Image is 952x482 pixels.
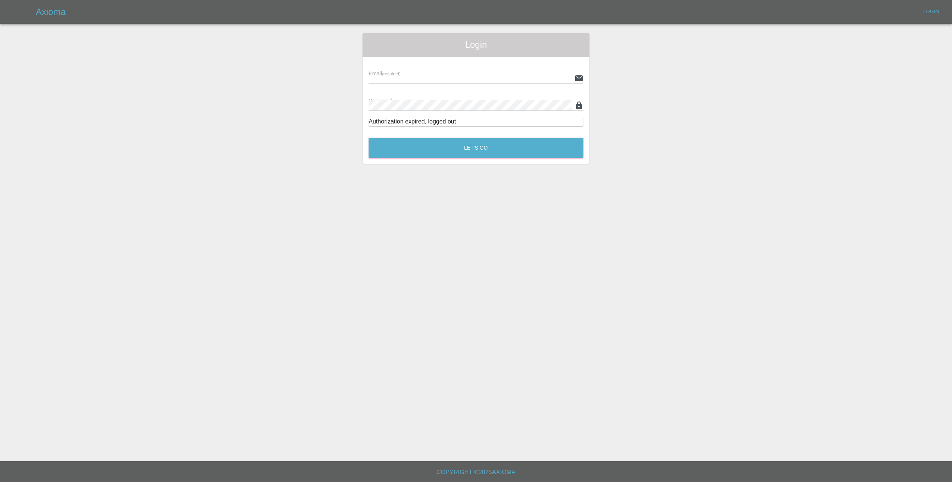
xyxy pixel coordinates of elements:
[369,138,583,158] button: Let's Go
[369,98,410,104] span: Password
[369,39,583,51] span: Login
[382,72,401,76] small: (required)
[919,6,943,18] a: Login
[392,99,411,103] small: (required)
[36,6,66,18] h5: Axioma
[369,71,400,76] span: Email
[369,117,583,126] div: Authorization expired, logged out
[6,467,946,478] h6: Copyright © 2025 Axioma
